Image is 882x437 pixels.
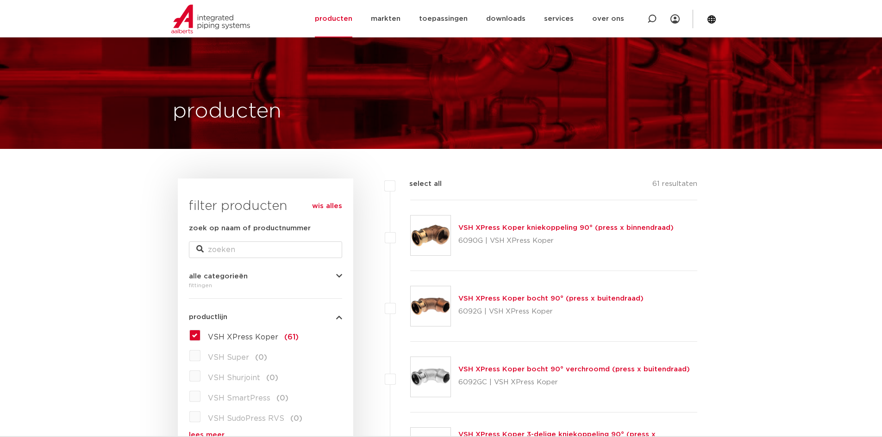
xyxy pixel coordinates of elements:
[189,273,342,280] button: alle categorieën
[290,415,302,422] span: (0)
[284,333,299,341] span: (61)
[189,273,248,280] span: alle categorieën
[458,295,644,302] a: VSH XPress Koper bocht 90° (press x buitendraad)
[458,304,644,319] p: 6092G | VSH XPress Koper
[189,280,342,291] div: fittingen
[276,394,288,402] span: (0)
[458,366,690,373] a: VSH XPress Koper bocht 90° verchroomd (press x buitendraad)
[208,374,260,382] span: VSH Shurjoint
[173,97,281,126] h1: producten
[411,286,450,326] img: Thumbnail for VSH XPress Koper bocht 90° (press x buitendraad)
[266,374,278,382] span: (0)
[189,223,311,234] label: zoek op naam of productnummer
[652,178,697,193] p: 61 resultaten
[411,215,450,255] img: Thumbnail for VSH XPress Koper kniekoppeling 90° (press x binnendraad)
[208,354,249,361] span: VSH Super
[458,234,674,248] p: 6090G | VSH XPress Koper
[395,178,442,190] label: select all
[312,201,342,212] a: wis alles
[208,333,278,341] span: VSH XPress Koper
[208,394,270,402] span: VSH SmartPress
[458,224,674,231] a: VSH XPress Koper kniekoppeling 90° (press x binnendraad)
[189,314,227,320] span: productlijn
[411,357,450,397] img: Thumbnail for VSH XPress Koper bocht 90° verchroomd (press x buitendraad)
[189,314,342,320] button: productlijn
[189,241,342,258] input: zoeken
[208,415,284,422] span: VSH SudoPress RVS
[458,375,690,390] p: 6092GC | VSH XPress Koper
[189,197,342,215] h3: filter producten
[255,354,267,361] span: (0)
